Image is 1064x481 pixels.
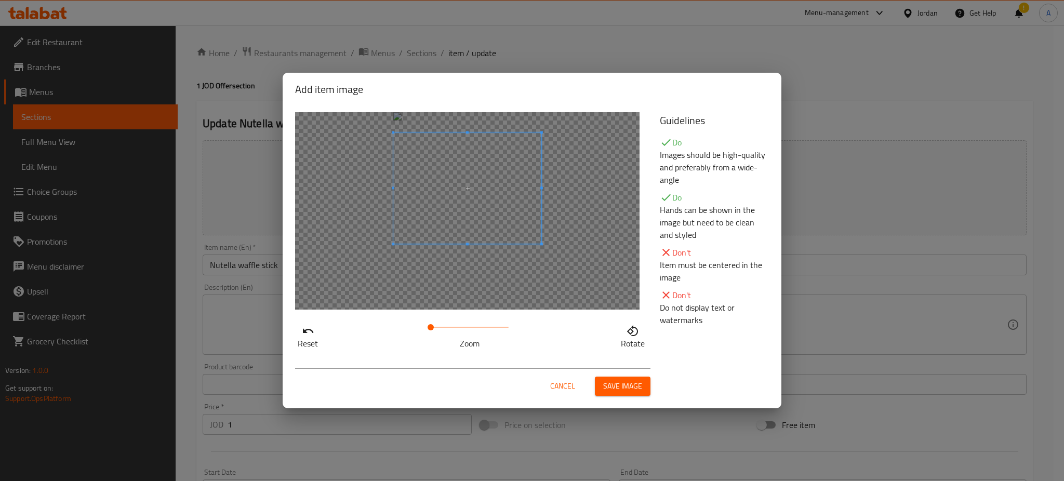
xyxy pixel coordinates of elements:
[595,377,650,396] button: Save image
[660,149,769,186] p: Images should be high-quality and preferably from a wide-angle
[660,204,769,241] p: Hands can be shown in the image but need to be clean and styled
[295,322,321,348] button: Reset
[660,136,769,149] p: Do
[546,377,579,396] button: Cancel
[621,337,645,350] p: Rotate
[660,259,769,284] p: Item must be centered in the image
[603,380,642,393] span: Save image
[550,380,575,393] span: Cancel
[660,289,769,301] p: Don't
[298,337,318,350] p: Reset
[660,301,769,326] p: Do not display text or watermarks
[660,246,769,259] p: Don't
[295,81,769,98] h2: Add item image
[660,112,769,129] h5: Guidelines
[660,191,769,204] p: Do
[431,337,509,350] p: Zoom
[618,322,647,348] button: Rotate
